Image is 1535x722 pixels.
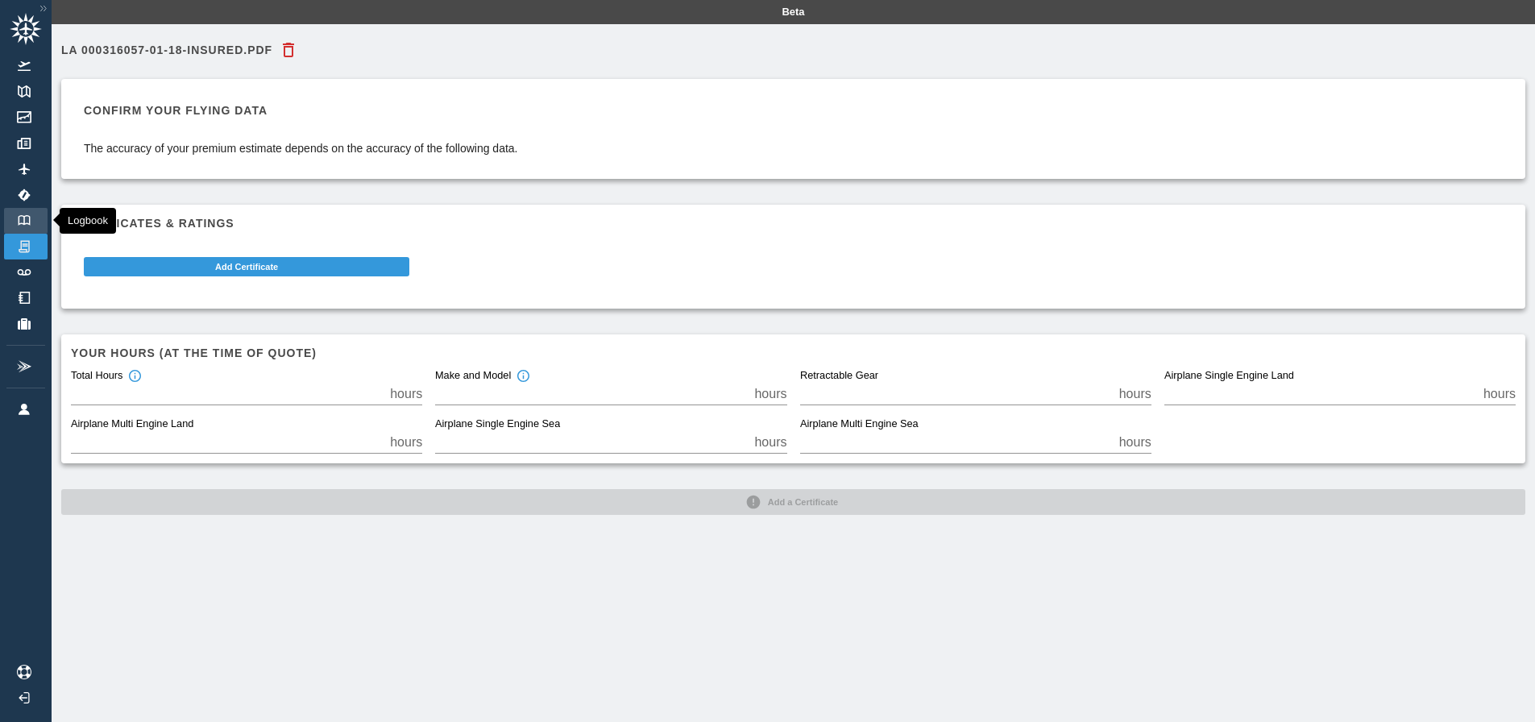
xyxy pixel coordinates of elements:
[127,369,142,384] svg: Total hours in fixed-wing aircraft
[71,369,142,384] div: Total Hours
[517,369,531,384] svg: Total hours in the make and model of the insured aircraft
[1164,369,1294,384] label: Airplane Single Engine Land
[84,257,409,276] button: Add Certificate
[800,369,878,384] label: Retractable Gear
[435,417,560,432] label: Airplane Single Engine Sea
[1483,384,1516,404] p: hours
[390,433,422,452] p: hours
[1119,433,1151,452] p: hours
[754,433,786,452] p: hours
[1119,384,1151,404] p: hours
[61,44,272,56] h6: LA 000316057-01-18-INSURED.PDF
[71,214,1516,232] h6: Certificates & Ratings
[435,369,530,384] div: Make and Model
[84,140,518,156] p: The accuracy of your premium estimate depends on the accuracy of the following data.
[800,417,919,432] label: Airplane Multi Engine Sea
[84,102,518,119] h6: Confirm your flying data
[390,384,422,404] p: hours
[754,384,786,404] p: hours
[71,417,193,432] label: Airplane Multi Engine Land
[71,344,1516,362] h6: Your hours (at the time of quote)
